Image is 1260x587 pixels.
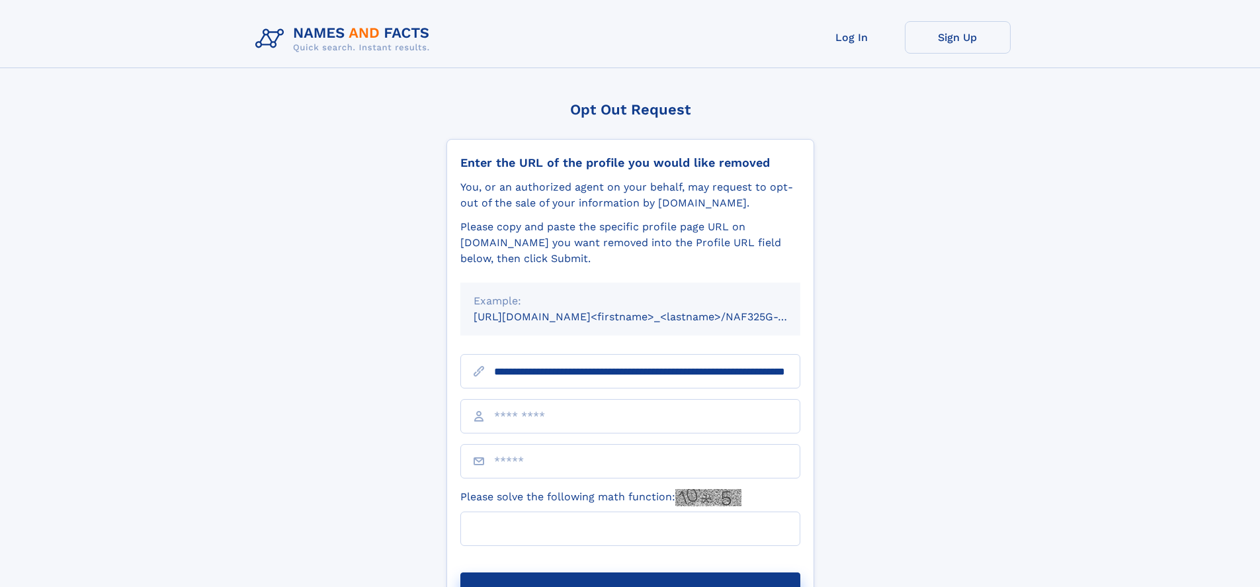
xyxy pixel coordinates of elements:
[905,21,1011,54] a: Sign Up
[460,489,741,506] label: Please solve the following math function:
[474,310,825,323] small: [URL][DOMAIN_NAME]<firstname>_<lastname>/NAF325G-xxxxxxxx
[460,156,800,170] div: Enter the URL of the profile you would like removed
[460,179,800,211] div: You, or an authorized agent on your behalf, may request to opt-out of the sale of your informatio...
[446,101,814,118] div: Opt Out Request
[474,293,787,309] div: Example:
[799,21,905,54] a: Log In
[250,21,441,57] img: Logo Names and Facts
[460,219,800,267] div: Please copy and paste the specific profile page URL on [DOMAIN_NAME] you want removed into the Pr...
